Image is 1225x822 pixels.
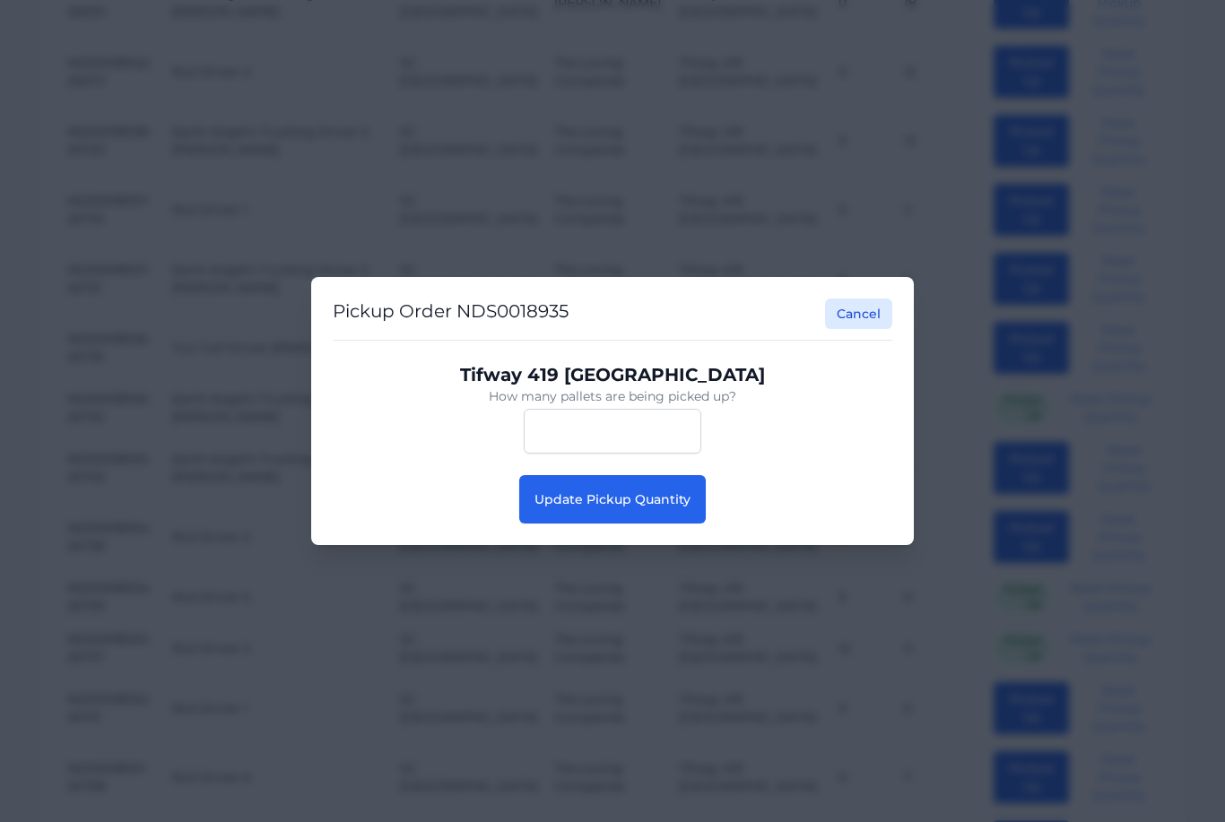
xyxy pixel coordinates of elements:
[825,299,892,329] button: Cancel
[347,387,878,405] p: How many pallets are being picked up?
[534,491,691,507] span: Update Pickup Quantity
[519,475,706,523] button: Update Pickup Quantity
[347,362,878,387] p: Tifway 419 [GEOGRAPHIC_DATA]
[333,299,569,329] h2: Pickup Order NDS0018935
